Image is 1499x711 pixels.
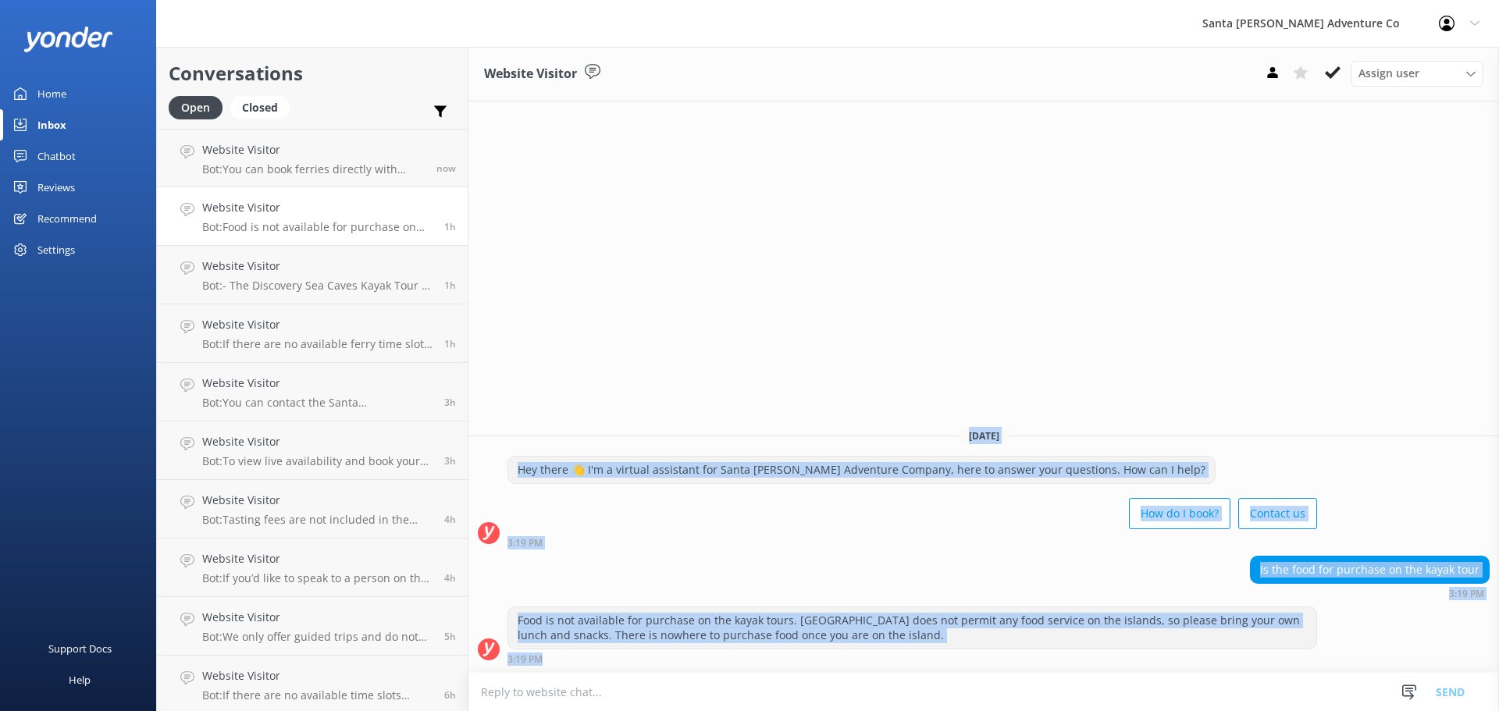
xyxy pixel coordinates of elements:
[202,141,425,158] h4: Website Visitor
[1251,556,1489,583] div: Is the food for purchase on the kayak tour
[1358,65,1419,82] span: Assign user
[444,688,456,702] span: Aug 30 2025 10:03am (UTC -07:00) America/Tijuana
[169,96,223,119] div: Open
[37,172,75,203] div: Reviews
[157,187,468,246] a: Website VisitorBot:Food is not available for purchase on the kayak tours. [GEOGRAPHIC_DATA] does ...
[1238,498,1317,529] button: Contact us
[507,653,1317,664] div: Aug 30 2025 03:19pm (UTC -07:00) America/Tijuana
[508,607,1316,649] div: Food is not available for purchase on the kayak tours. [GEOGRAPHIC_DATA] does not permit any food...
[157,597,468,656] a: Website VisitorBot:We only offer guided trips and do not rent equipment. If you're interested in ...
[960,429,1009,443] span: [DATE]
[202,571,433,585] p: Bot: If you’d like to speak to a person on the Santa [PERSON_NAME] Adventure Co. team, please cal...
[202,258,433,275] h4: Website Visitor
[48,633,112,664] div: Support Docs
[202,630,433,644] p: Bot: We only offer guided trips and do not rent equipment. If you're interested in a guided kayak...
[444,513,456,526] span: Aug 30 2025 11:45am (UTC -07:00) America/Tijuana
[169,98,230,116] a: Open
[202,667,433,684] h4: Website Visitor
[23,27,113,52] img: yonder-white-logo.png
[202,550,433,567] h4: Website Visitor
[169,59,456,88] h2: Conversations
[202,492,433,509] h4: Website Visitor
[508,457,1215,483] div: Hey there 👋 I'm a virtual assistant for Santa [PERSON_NAME] Adventure Company, here to answer you...
[230,96,290,119] div: Closed
[202,279,433,293] p: Bot: - The Discovery Sea Caves Kayak Tour is open to all skill levels, from beginners to advanced...
[157,539,468,597] a: Website VisitorBot:If you’d like to speak to a person on the Santa [PERSON_NAME] Adventure Co. te...
[202,316,433,333] h4: Website Visitor
[1250,588,1490,599] div: Aug 30 2025 03:19pm (UTC -07:00) America/Tijuana
[202,162,425,176] p: Bot: You can book ferries directly with Island Packers at [URL][DOMAIN_NAME]. Make sure your ferr...
[444,337,456,350] span: Aug 30 2025 02:33pm (UTC -07:00) America/Tijuana
[157,363,468,421] a: Website VisitorBot:You can contact the Santa [PERSON_NAME] Adventure Co. team at [PHONE_NUMBER], ...
[37,203,97,234] div: Recommend
[69,664,91,695] div: Help
[202,609,433,626] h4: Website Visitor
[444,220,456,233] span: Aug 30 2025 03:19pm (UTC -07:00) America/Tijuana
[444,279,456,292] span: Aug 30 2025 02:36pm (UTC -07:00) America/Tijuana
[436,162,456,175] span: Aug 30 2025 04:26pm (UTC -07:00) America/Tijuana
[1129,498,1230,529] button: How do I book?
[230,98,297,116] a: Closed
[507,537,1317,548] div: Aug 30 2025 03:19pm (UTC -07:00) America/Tijuana
[37,78,66,109] div: Home
[202,220,433,234] p: Bot: Food is not available for purchase on the kayak tours. [GEOGRAPHIC_DATA] does not permit any...
[507,539,543,548] strong: 3:19 PM
[37,109,66,140] div: Inbox
[202,454,433,468] p: Bot: To view live availability and book your Santa [PERSON_NAME] Adventure tour, click [URL][DOMA...
[157,304,468,363] a: Website VisitorBot:If there are no available ferry time slots showing online, the trip is likely ...
[37,140,76,172] div: Chatbot
[444,571,456,585] span: Aug 30 2025 11:39am (UTC -07:00) America/Tijuana
[157,129,468,187] a: Website VisitorBot:You can book ferries directly with Island Packers at [URL][DOMAIN_NAME]. Make ...
[1449,589,1484,599] strong: 3:19 PM
[444,630,456,643] span: Aug 30 2025 11:25am (UTC -07:00) America/Tijuana
[157,421,468,480] a: Website VisitorBot:To view live availability and book your Santa [PERSON_NAME] Adventure tour, cl...
[484,64,577,84] h3: Website Visitor
[202,396,433,410] p: Bot: You can contact the Santa [PERSON_NAME] Adventure Co. team at [PHONE_NUMBER], or by emailing...
[1351,61,1483,86] div: Assign User
[444,396,456,409] span: Aug 30 2025 01:15pm (UTC -07:00) America/Tijuana
[507,655,543,664] strong: 3:19 PM
[202,433,433,450] h4: Website Visitor
[444,454,456,467] span: Aug 30 2025 01:14pm (UTC -07:00) America/Tijuana
[157,246,468,304] a: Website VisitorBot:- The Discovery Sea Caves Kayak Tour is open to all skill levels, from beginne...
[202,375,433,392] h4: Website Visitor
[202,337,433,351] p: Bot: If there are no available ferry time slots showing online, the trip is likely full. You can ...
[202,513,433,527] p: Bot: Tasting fees are not included in the Wine Country Shuttle price. For accurate pricing, pleas...
[202,199,433,216] h4: Website Visitor
[157,480,468,539] a: Website VisitorBot:Tasting fees are not included in the Wine Country Shuttle price. For accurate ...
[37,234,75,265] div: Settings
[202,688,433,702] p: Bot: If there are no available time slots showing online, the trip is likely full. You can reach ...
